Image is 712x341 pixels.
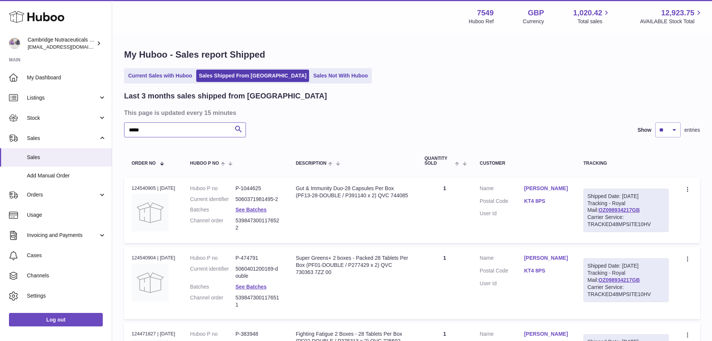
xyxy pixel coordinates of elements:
[235,331,281,338] dd: P-383948
[417,177,472,243] td: 1
[27,135,98,142] span: Sales
[296,161,326,166] span: Description
[640,8,703,25] a: 12,923.75 AVAILABLE Stock Total
[425,156,453,166] span: Quantity Sold
[661,8,694,18] span: 12,923.75
[640,18,703,25] span: AVAILABLE Stock Total
[190,217,235,231] dt: Channel order
[27,94,98,101] span: Listings
[598,277,640,283] a: OZ098934217GB
[196,70,309,82] a: Sales Shipped From [GEOGRAPHIC_DATA]
[235,294,281,308] dd: 5398473001176511
[480,198,524,207] dt: Postal Code
[583,189,669,232] div: Tracking - Royal Mail:
[588,214,665,228] div: Carrier Service: TRACKED48MPSITE10HV
[524,267,568,274] a: KT4 8PS
[190,283,235,290] dt: Batches
[235,196,281,203] dd: 5060371981495-2
[132,331,175,337] div: 124471827 | [DATE]
[124,109,698,117] h3: This page is updated every 15 minutes
[27,154,106,161] span: Sales
[480,280,524,287] dt: User Id
[469,18,494,25] div: Huboo Ref
[27,252,106,259] span: Cases
[190,255,235,262] dt: Huboo P no
[124,49,700,61] h1: My Huboo - Sales report Shipped
[480,161,568,166] div: Customer
[588,284,665,298] div: Carrier Service: TRACKED48MPSITE10HV
[296,255,409,276] div: Super Greens+ 2 boxes - Packed 28 Tablets Per Box (PF01-DOUBLE / P277429 x 2) QVC 730363 7ZZ 00
[190,196,235,203] dt: Current identifier
[190,185,235,192] dt: Huboo P no
[27,74,106,81] span: My Dashboard
[573,8,611,25] a: 1,020.42 Total sales
[311,70,370,82] a: Sales Not With Huboo
[235,207,266,213] a: See Batches
[480,255,524,264] dt: Name
[190,206,235,213] dt: Batches
[480,267,524,276] dt: Postal Code
[132,185,175,192] div: 124540905 | [DATE]
[27,232,98,239] span: Invoicing and Payments
[235,265,281,280] dd: 5060401200169-double
[524,331,568,338] a: [PERSON_NAME]
[583,258,669,302] div: Tracking - Royal Mail:
[480,331,524,340] dt: Name
[235,255,281,262] dd: P-474791
[524,255,568,262] a: [PERSON_NAME]
[577,18,611,25] span: Total sales
[27,272,106,279] span: Channels
[190,265,235,280] dt: Current identifier
[588,193,665,200] div: Shipped Date: [DATE]
[477,8,494,18] strong: 7549
[296,185,409,199] div: Gut & Immunity Duo-28 Capsules Per Box (PF13-28-DOUBLE / P391140 x 2) QVC 744085
[684,127,700,134] span: entries
[235,284,266,290] a: See Batches
[583,161,669,166] div: Tracking
[9,38,20,49] img: internalAdmin-7549@internal.huboo.com
[132,264,169,301] img: no-photo.jpg
[27,191,98,198] span: Orders
[417,247,472,319] td: 1
[528,8,544,18] strong: GBP
[480,210,524,217] dt: User Id
[524,185,568,192] a: [PERSON_NAME]
[235,217,281,231] dd: 5398473001176522
[27,211,106,219] span: Usage
[638,127,651,134] label: Show
[124,91,327,101] h2: Last 3 months sales shipped from [GEOGRAPHIC_DATA]
[132,194,169,231] img: no-photo.jpg
[27,292,106,299] span: Settings
[588,262,665,270] div: Shipped Date: [DATE]
[27,115,98,122] span: Stock
[28,44,110,50] span: [EMAIL_ADDRESS][DOMAIN_NAME]
[132,255,175,261] div: 124540904 | [DATE]
[235,185,281,192] dd: P-1044625
[190,161,219,166] span: Huboo P no
[190,331,235,338] dt: Huboo P no
[132,161,156,166] span: Order No
[28,36,95,51] div: Cambridge Nutraceuticals Ltd
[524,198,568,205] a: KT4 8PS
[573,8,602,18] span: 1,020.42
[523,18,544,25] div: Currency
[598,207,640,213] a: OZ098934217GB
[9,313,103,326] a: Log out
[126,70,195,82] a: Current Sales with Huboo
[190,294,235,308] dt: Channel order
[480,185,524,194] dt: Name
[27,172,106,179] span: Add Manual Order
